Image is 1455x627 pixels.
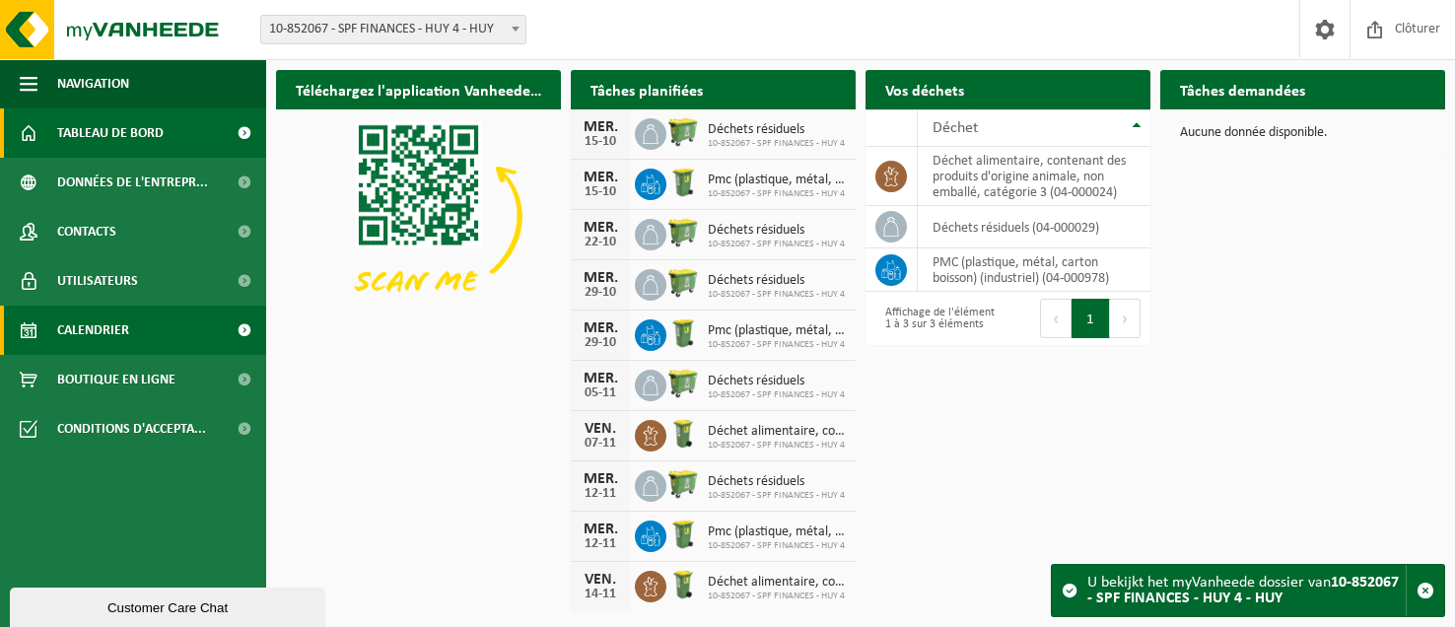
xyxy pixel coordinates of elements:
p: Aucune donnée disponible. [1180,126,1425,140]
div: 29-10 [581,286,620,300]
img: WB-0240-HPE-GN-51 [666,166,700,199]
iframe: chat widget [10,584,329,627]
span: Pmc (plastique, métal, carton boisson) (industriel) [708,524,846,540]
button: Next [1110,299,1141,338]
h2: Vos déchets [866,70,984,108]
span: Déchet [933,120,978,136]
span: Utilisateurs [57,256,138,306]
span: Déchets résiduels [708,223,845,239]
div: MER. [581,371,620,386]
span: 10-852067 - SPF FINANCES - HUY 4 [708,138,845,150]
span: 10-852067 - SPF FINANCES - HUY 4 [708,188,846,200]
span: 10-852067 - SPF FINANCES - HUY 4 [708,239,845,250]
h2: Téléchargez l'application Vanheede+ maintenant! [276,70,561,108]
div: VEN. [581,572,620,588]
div: 14-11 [581,588,620,601]
img: Download de VHEPlus App [276,109,561,323]
div: MER. [581,119,620,135]
span: Déchets résiduels [708,122,845,138]
span: Déchets résiduels [708,273,845,289]
span: 10-852067 - SPF FINANCES - HUY 4 [708,339,846,351]
div: MER. [581,522,620,537]
img: WB-0660-HPE-GN-51 [666,467,700,501]
div: MER. [581,170,620,185]
span: Données de l'entrepr... [57,158,208,207]
span: Déchets résiduels [708,374,845,389]
div: 05-11 [581,386,620,400]
span: Pmc (plastique, métal, carton boisson) (industriel) [708,323,846,339]
div: MER. [581,471,620,487]
span: Contacts [57,207,116,256]
div: 22-10 [581,236,620,249]
div: MER. [581,270,620,286]
h2: Tâches demandées [1160,70,1325,108]
div: 07-11 [581,437,620,451]
span: 10-852067 - SPF FINANCES - HUY 4 [708,289,845,301]
span: Déchets résiduels [708,474,845,490]
span: 10-852067 - SPF FINANCES - HUY 4 [708,490,845,502]
img: WB-0660-HPE-GN-51 [666,367,700,400]
span: Déchet alimentaire, contenant des produits d'origine animale, non emballé, catég... [708,575,846,591]
span: 10-852067 - SPF FINANCES - HUY 4 [708,591,846,602]
span: 10-852067 - SPF FINANCES - HUY 4 - HUY [261,16,525,43]
span: Pmc (plastique, métal, carton boisson) (industriel) [708,173,846,188]
td: déchet alimentaire, contenant des produits d'origine animale, non emballé, catégorie 3 (04-000024) [918,147,1150,206]
strong: 10-852067 - SPF FINANCES - HUY 4 - HUY [1087,575,1399,606]
div: 15-10 [581,185,620,199]
div: 15-10 [581,135,620,149]
button: Previous [1040,299,1072,338]
button: 1 [1072,299,1110,338]
span: Boutique en ligne [57,355,175,404]
div: Affichage de l'élément 1 à 3 sur 3 éléments [875,297,999,340]
div: VEN. [581,421,620,437]
img: WB-0140-HPE-GN-50 [666,568,700,601]
td: déchets résiduels (04-000029) [918,206,1150,248]
h2: Tâches planifiées [571,70,723,108]
img: WB-0240-HPE-GN-51 [666,518,700,551]
div: 12-11 [581,487,620,501]
div: MER. [581,220,620,236]
div: U bekijkt het myVanheede dossier van [1087,565,1406,616]
span: Conditions d'accepta... [57,404,206,453]
span: Calendrier [57,306,129,355]
img: WB-0240-HPE-GN-51 [666,316,700,350]
img: WB-0660-HPE-GN-51 [666,115,700,149]
span: 10-852067 - SPF FINANCES - HUY 4 [708,389,845,401]
span: 10-852067 - SPF FINANCES - HUY 4 [708,440,846,452]
div: 29-10 [581,336,620,350]
div: MER. [581,320,620,336]
span: 10-852067 - SPF FINANCES - HUY 4 [708,540,846,552]
td: PMC (plastique, métal, carton boisson) (industriel) (04-000978) [918,248,1150,292]
img: WB-0140-HPE-GN-50 [666,417,700,451]
span: 10-852067 - SPF FINANCES - HUY 4 - HUY [260,15,526,44]
img: WB-0660-HPE-GN-51 [666,266,700,300]
span: Tableau de bord [57,108,164,158]
span: Navigation [57,59,129,108]
img: WB-0660-HPE-GN-51 [666,216,700,249]
div: 12-11 [581,537,620,551]
span: Déchet alimentaire, contenant des produits d'origine animale, non emballé, catég... [708,424,846,440]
